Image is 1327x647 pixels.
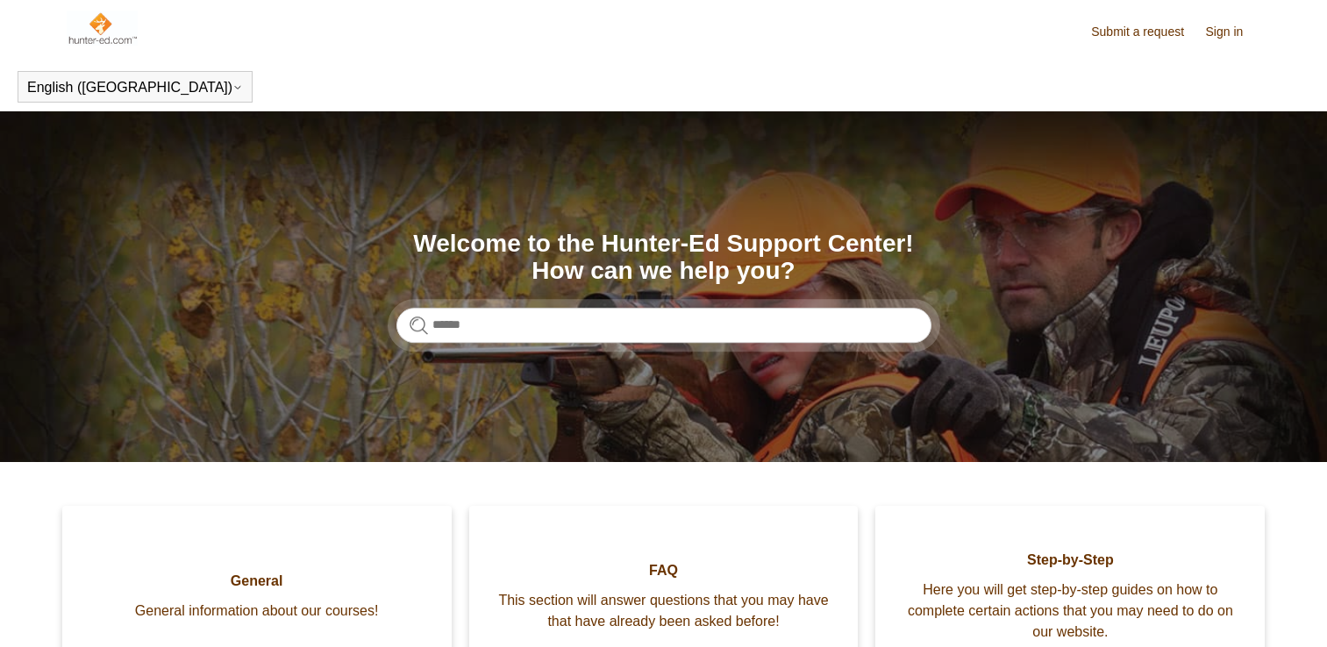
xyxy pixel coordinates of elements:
[89,571,425,592] span: General
[67,11,138,46] img: Hunter-Ed Help Center home page
[396,308,931,343] input: Search
[1206,23,1261,41] a: Sign in
[396,231,931,285] h1: Welcome to the Hunter-Ed Support Center! How can we help you?
[1091,23,1202,41] a: Submit a request
[496,590,832,632] span: This section will answer questions that you may have that have already been asked before!
[27,80,243,96] button: English ([GEOGRAPHIC_DATA])
[902,550,1238,571] span: Step-by-Step
[1214,588,1315,634] div: Chat Support
[496,560,832,581] span: FAQ
[902,579,1238,643] span: Here you will get step-by-step guides on how to complete certain actions that you may need to do ...
[89,601,425,622] span: General information about our courses!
